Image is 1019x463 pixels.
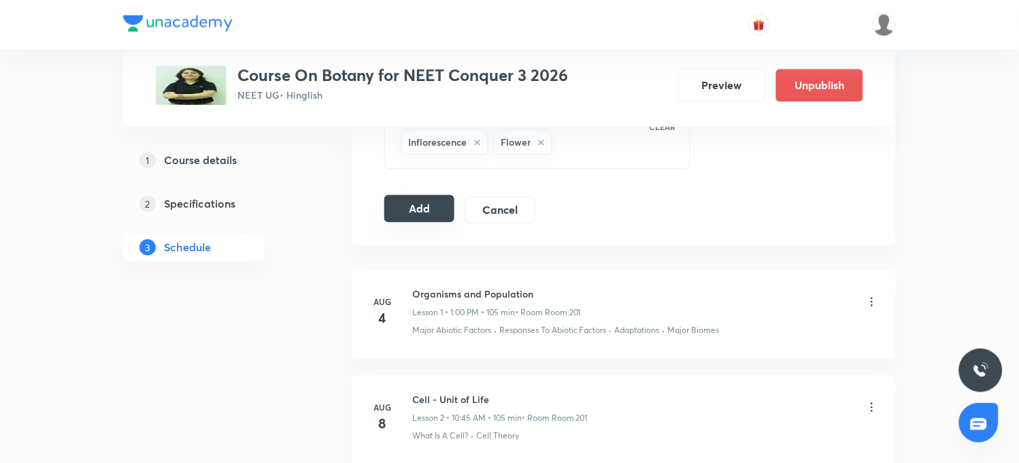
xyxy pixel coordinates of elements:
[465,196,535,223] button: Cancel
[663,324,665,336] div: ·
[123,15,233,35] a: Company Logo
[412,287,581,301] h6: Organisms and Population
[139,152,156,168] p: 1
[408,135,467,149] h6: Inflorescence
[776,69,863,101] button: Unpublish
[515,306,581,319] p: • Room Room 201
[678,69,765,101] button: Preview
[615,324,660,336] p: Adaptations
[499,324,607,336] p: Responses To Abiotic Factors
[123,15,233,31] img: Company Logo
[501,135,531,149] h6: Flower
[164,152,237,168] h5: Course details
[973,362,989,379] img: ttu
[753,18,765,31] img: avatar
[139,195,156,212] p: 2
[748,14,770,35] button: avatar
[139,239,156,255] p: 3
[369,296,396,308] h6: Aug
[384,195,454,222] button: Add
[522,412,588,424] p: • Room Room 201
[369,401,396,413] h6: Aug
[412,412,522,424] p: Lesson 2 • 10:45 AM • 105 min
[237,65,568,85] h3: Course On Botany for NEET Conquer 3 2026
[123,146,308,174] a: 1Course details
[156,65,227,105] img: 298944a021fe4a3384eb5c6f60118e63.jpg
[123,190,308,217] a: 2Specifications
[476,430,519,442] p: Cell Theory
[369,413,396,434] h4: 8
[650,121,676,133] p: CLEAR
[412,392,588,406] h6: Cell - Unit of Life
[412,430,468,442] p: What Is A Cell?
[369,308,396,328] h4: 4
[237,88,568,102] p: NEET UG • Hinglish
[471,430,473,442] div: ·
[609,324,612,336] div: ·
[412,324,491,336] p: Major Abiotic Factors
[494,324,497,336] div: ·
[412,306,515,319] p: Lesson 1 • 1:00 PM • 105 min
[164,239,211,255] h5: Schedule
[873,13,896,36] img: Vinita Malik
[164,195,235,212] h5: Specifications
[668,324,720,336] p: Major Biomes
